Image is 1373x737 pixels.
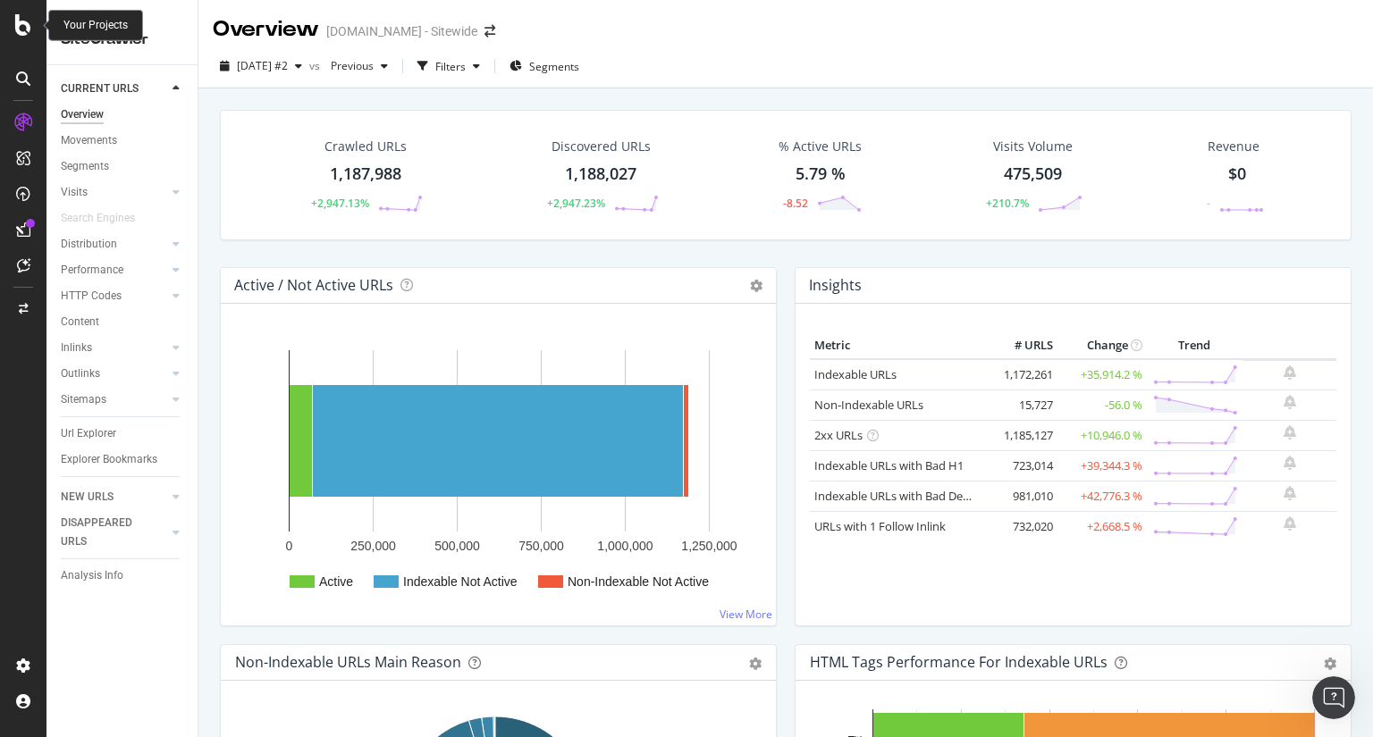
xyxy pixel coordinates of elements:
div: bell-plus [1284,365,1296,380]
div: - [1207,196,1210,211]
div: NEW URLS [61,488,114,507]
h4: Insights [809,273,862,297]
a: Visits [61,183,167,202]
td: 1,172,261 [986,359,1057,390]
img: Profile image for Customer Support [51,10,80,38]
b: Page depth [49,436,130,450]
span: Previous [324,58,374,73]
div: Segments [61,157,109,176]
div: +210.7% [986,196,1029,211]
a: CURRENT URLS [61,80,167,98]
text: Active [319,574,353,589]
div: CURRENT URLS [61,80,139,98]
button: go back [12,7,46,41]
div: bell-plus [1284,456,1296,470]
div: Overview [61,105,104,124]
div: New messages divider [14,75,343,76]
button: Send a message… [307,578,335,607]
a: View More [720,607,772,622]
span: Segments [529,59,579,74]
a: Distribution [61,235,167,254]
textarea: Message… [15,548,342,578]
a: Sitemaps [61,390,167,409]
span: 2025 Aug. 21st #2 [237,58,288,73]
a: Search Engines [61,209,153,228]
a: Overview [61,105,185,124]
div: 475,509 [1004,163,1062,186]
td: 981,010 [986,481,1057,511]
text: 1,250,000 [681,539,737,553]
a: Content [61,313,185,331]
div: Internal Pagerank in Botify is calculated as a function of two key factors:Number of internal fol... [14,90,343,718]
td: +35,914.2 % [1057,359,1147,390]
div: 1,187,988 [330,163,401,186]
a: HTTP Codes [61,287,167,306]
li: pointing to a page (inlinks) [42,145,329,178]
button: Upload attachment [85,585,99,599]
b: Internal Pagerank [42,538,169,552]
a: Inlinks [61,339,167,357]
a: Explorer Bookmarks [61,450,185,469]
text: Indexable Not Active [403,574,518,589]
div: Customer Support says… [14,90,343,720]
a: Segments [61,157,185,176]
iframe: Intercom live chat [1312,676,1355,719]
div: 1,188,027 [565,163,636,186]
a: NEW URLS [61,488,167,507]
td: -56.0 % [1057,389,1147,420]
button: Emoji picker [28,585,42,599]
div: DISAPPEARED URLS [61,514,151,551]
td: 732,020 [986,511,1057,541]
button: Previous [324,52,395,80]
p: The team can also help [87,22,223,40]
a: Performance [61,261,167,280]
button: [DATE] #2 [213,52,309,80]
a: 2xx URLs [814,427,863,443]
button: Filters [410,52,487,80]
div: Movements [61,131,117,150]
div: A chart. [235,332,762,611]
td: 723,014 [986,450,1057,481]
a: Url Explorer [61,424,185,443]
span: $0 [1228,163,1246,184]
b: Number of internal follow links [42,146,261,160]
div: gear [1324,657,1336,670]
div: Explorer Bookmarks [61,450,157,469]
div: bell-plus [1284,486,1296,500]
button: Start recording [114,585,128,599]
b: Key considerations: [29,322,168,337]
text: 250,000 [350,539,396,553]
a: Movements [61,131,185,150]
button: Segments [502,52,586,80]
li: : Score from 0-10 (one decimal) [42,537,329,570]
text: 1,000,000 [597,539,653,553]
b: Internal linking structure [49,470,227,484]
a: Analysis Info [61,566,185,585]
b: The calculated Pagerank of the pages [42,184,262,215]
div: Distribution [61,235,117,254]
i: Options [750,280,762,292]
div: 5.79 % [796,163,846,186]
td: +39,344.3 % [1057,450,1147,481]
div: Close [314,7,346,39]
th: Metric [810,332,986,359]
li: where those links originate from [42,183,329,216]
div: Your Projects [63,18,128,33]
div: Overview [213,14,319,45]
button: Home [280,7,314,41]
div: Inlinks [61,339,92,357]
td: +42,776.3 % [1057,481,1147,511]
th: Change [1057,332,1147,359]
a: Indexable URLs [814,366,897,382]
div: Filters [435,59,466,74]
div: Performance [61,261,123,280]
text: 0 [286,539,293,553]
div: % Active URLs [779,138,862,155]
div: Content [61,313,99,331]
div: Analysis Info [61,566,123,585]
div: bell-plus [1284,395,1296,409]
div: Sitemaps [61,390,106,409]
a: Non-Indexable URLs [814,397,923,413]
div: [DOMAIN_NAME] - Sitewide [326,22,477,40]
div: Url Explorer [61,424,116,443]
